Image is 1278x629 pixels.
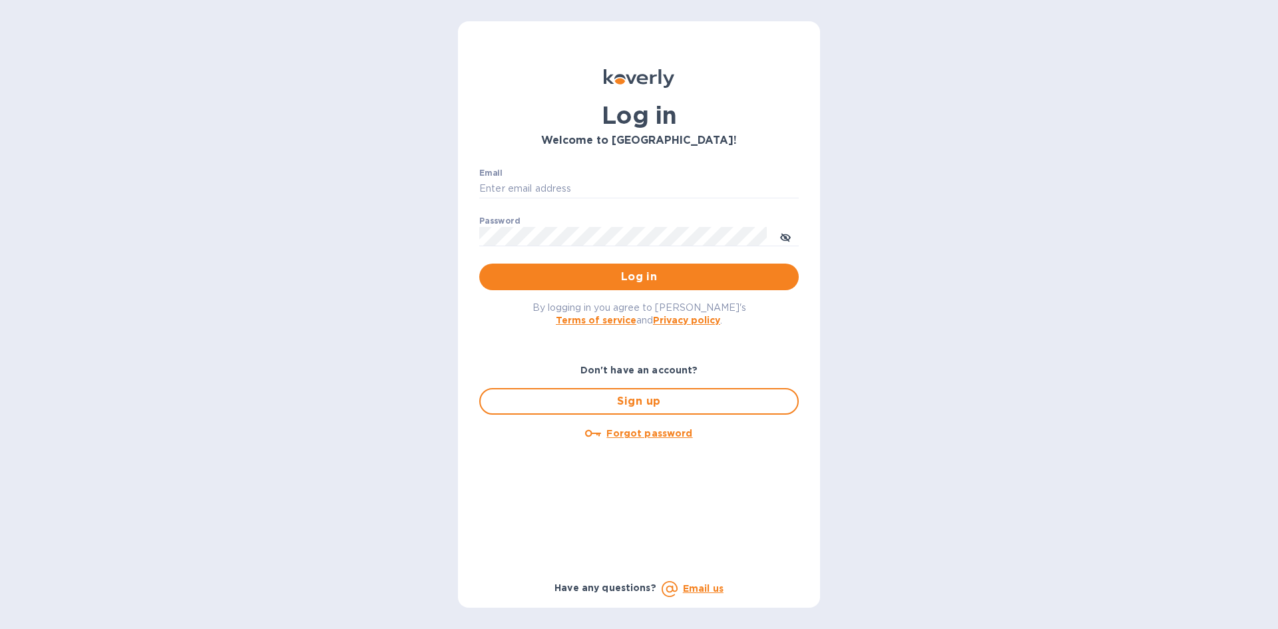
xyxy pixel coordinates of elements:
[683,583,724,594] a: Email us
[532,302,746,325] span: By logging in you agree to [PERSON_NAME]'s and .
[479,388,799,415] button: Sign up
[479,264,799,290] button: Log in
[479,217,520,225] label: Password
[604,69,674,88] img: Koverly
[554,582,656,593] b: Have any questions?
[479,169,503,177] label: Email
[479,134,799,147] h3: Welcome to [GEOGRAPHIC_DATA]!
[606,428,692,439] u: Forgot password
[772,223,799,250] button: toggle password visibility
[580,365,698,375] b: Don't have an account?
[479,101,799,129] h1: Log in
[491,393,787,409] span: Sign up
[479,179,799,199] input: Enter email address
[653,315,720,325] a: Privacy policy
[556,315,636,325] a: Terms of service
[490,269,788,285] span: Log in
